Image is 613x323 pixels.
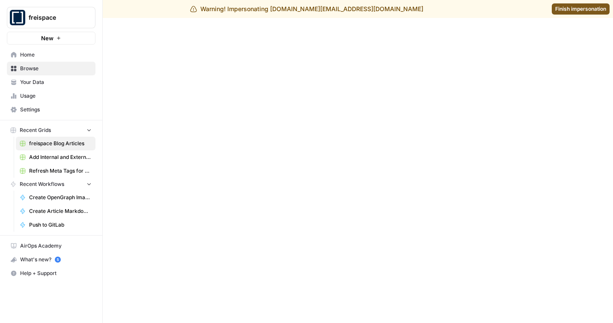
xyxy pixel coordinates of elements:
button: Help + Support [7,266,95,280]
a: Refresh Meta Tags for a Page [16,164,95,178]
a: Create OpenGraph Images [16,191,95,204]
a: Push to GitLab [16,218,95,232]
button: Workspace: freispace [7,7,95,28]
a: freispace Blog Articles [16,137,95,150]
span: AirOps Academy [20,242,92,250]
span: Browse [20,65,92,72]
span: Create OpenGraph Images [29,194,92,201]
a: Your Data [7,75,95,89]
span: New [41,34,54,42]
span: Usage [20,92,92,100]
button: New [7,32,95,45]
span: Home [20,51,92,59]
button: What's new? 5 [7,253,95,266]
span: Push to GitLab [29,221,92,229]
img: freispace Logo [10,10,25,25]
text: 5 [57,257,59,262]
span: Refresh Meta Tags for a Page [29,167,92,175]
span: Add Internal and External Links [29,153,92,161]
span: Create Article Markdown for freispace [29,207,92,215]
span: Settings [20,106,92,114]
span: Help + Support [20,269,92,277]
a: Settings [7,103,95,117]
a: Browse [7,62,95,75]
span: Recent Workflows [20,180,64,188]
span: freispace [29,13,80,22]
span: freispace Blog Articles [29,140,92,147]
a: Create Article Markdown for freispace [16,204,95,218]
a: Home [7,48,95,62]
a: Usage [7,89,95,103]
a: 5 [55,257,61,263]
button: Recent Workflows [7,178,95,191]
a: Add Internal and External Links [16,150,95,164]
div: Warning! Impersonating [DOMAIN_NAME][EMAIL_ADDRESS][DOMAIN_NAME] [190,5,423,13]
a: Finish impersonation [552,3,610,15]
div: What's new? [7,253,95,266]
span: Recent Grids [20,126,51,134]
button: Recent Grids [7,124,95,137]
a: AirOps Academy [7,239,95,253]
span: Your Data [20,78,92,86]
span: Finish impersonation [555,5,606,13]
